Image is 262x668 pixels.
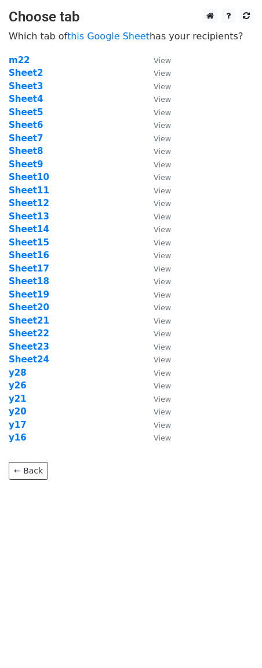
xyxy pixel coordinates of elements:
a: Sheet14 [9,224,49,234]
small: View [154,69,171,78]
a: View [142,342,171,352]
small: View [154,82,171,91]
small: View [154,121,171,130]
a: View [142,133,171,144]
small: View [154,108,171,117]
a: View [142,94,171,104]
small: View [154,277,171,286]
a: View [142,328,171,339]
small: View [154,329,171,338]
a: Sheet8 [9,146,43,156]
a: y28 [9,368,27,378]
strong: Sheet19 [9,289,49,300]
a: Sheet22 [9,328,49,339]
a: Sheet21 [9,315,49,326]
strong: Sheet15 [9,237,49,248]
small: View [154,160,171,169]
small: View [154,303,171,312]
a: View [142,276,171,287]
a: Sheet13 [9,211,49,222]
a: View [142,172,171,182]
a: y16 [9,432,27,443]
a: View [142,380,171,391]
a: y17 [9,420,27,430]
a: View [142,68,171,78]
strong: Sheet5 [9,107,43,118]
a: Sheet9 [9,159,43,170]
a: View [142,394,171,404]
a: View [142,302,171,313]
a: Sheet2 [9,68,43,78]
small: View [154,421,171,430]
a: View [142,211,171,222]
a: View [142,107,171,118]
a: y21 [9,394,27,404]
a: View [142,354,171,365]
small: View [154,199,171,208]
small: View [154,395,171,403]
a: Sheet16 [9,250,49,260]
a: View [142,420,171,430]
small: View [154,186,171,195]
strong: Sheet4 [9,94,43,104]
small: View [154,434,171,442]
small: View [154,95,171,104]
a: View [142,185,171,196]
small: View [154,212,171,221]
a: Sheet10 [9,172,49,182]
small: View [154,369,171,377]
strong: Sheet3 [9,81,43,91]
a: Sheet20 [9,302,49,313]
a: View [142,250,171,260]
a: this Google Sheet [67,31,150,42]
h3: Choose tab [9,9,253,25]
small: View [154,134,171,143]
p: Which tab of has your recipients? [9,30,253,42]
small: View [154,265,171,273]
strong: Sheet12 [9,198,49,208]
a: View [142,81,171,91]
a: View [142,289,171,300]
a: m22 [9,55,30,65]
strong: Sheet23 [9,342,49,352]
a: Sheet17 [9,263,49,274]
a: View [142,368,171,378]
a: View [142,406,171,417]
strong: Sheet11 [9,185,49,196]
a: y20 [9,406,27,417]
small: View [154,408,171,416]
a: Sheet6 [9,120,43,130]
small: View [154,225,171,234]
a: View [142,237,171,248]
small: View [154,251,171,260]
a: View [142,120,171,130]
small: View [154,238,171,247]
a: View [142,159,171,170]
a: Sheet18 [9,276,49,287]
strong: Sheet7 [9,133,43,144]
small: View [154,56,171,65]
a: y26 [9,380,27,391]
small: View [154,291,171,299]
small: View [154,147,171,156]
a: Sheet24 [9,354,49,365]
a: View [142,432,171,443]
a: View [142,146,171,156]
